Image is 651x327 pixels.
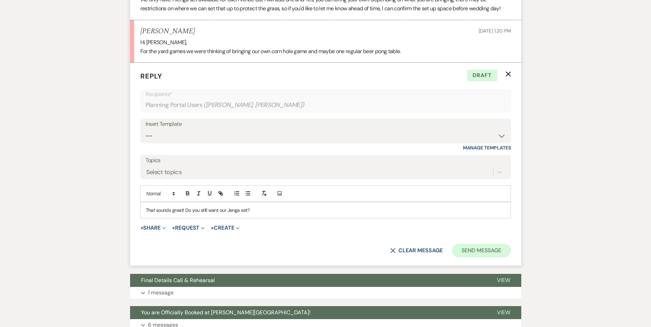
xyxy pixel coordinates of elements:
label: Topics [146,156,506,166]
p: 1 message [148,288,174,297]
div: Insert Template [146,119,506,129]
span: View [497,309,510,316]
span: [DATE] 1:20 PM [479,28,511,34]
span: + [140,225,143,231]
button: 1 message [130,287,521,299]
span: View [497,277,510,284]
button: You are Officially Booked at [PERSON_NAME][GEOGRAPHIC_DATA]! [130,306,486,319]
span: You are Officially Booked at [PERSON_NAME][GEOGRAPHIC_DATA]! [141,309,311,316]
h5: [PERSON_NAME] [140,27,195,36]
button: View [486,306,521,319]
button: Final Details Call & Rehearsal [130,274,486,287]
p: For the yard games we were thinking of bringing our own corn hole game and maybe one regular beer... [140,47,511,56]
button: Create [211,225,239,231]
span: Draft [467,70,497,81]
span: Final Details Call & Rehearsal [141,277,215,284]
button: Request [172,225,205,231]
span: Reply [140,72,162,81]
button: View [486,274,521,287]
button: Clear message [390,248,442,253]
div: Planning Portal Users [146,98,506,112]
span: + [211,225,214,231]
p: Hi [PERSON_NAME], [140,38,511,47]
span: + [172,225,175,231]
p: Recipients* [146,90,506,99]
a: Manage Templates [463,145,511,151]
p: That sounds great! Do you still want our Jenga set? [146,206,505,214]
div: Select topics [146,167,182,177]
span: ( [PERSON_NAME], [PERSON_NAME] ) [204,100,304,110]
button: Share [140,225,166,231]
button: Send Message [452,244,511,257]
